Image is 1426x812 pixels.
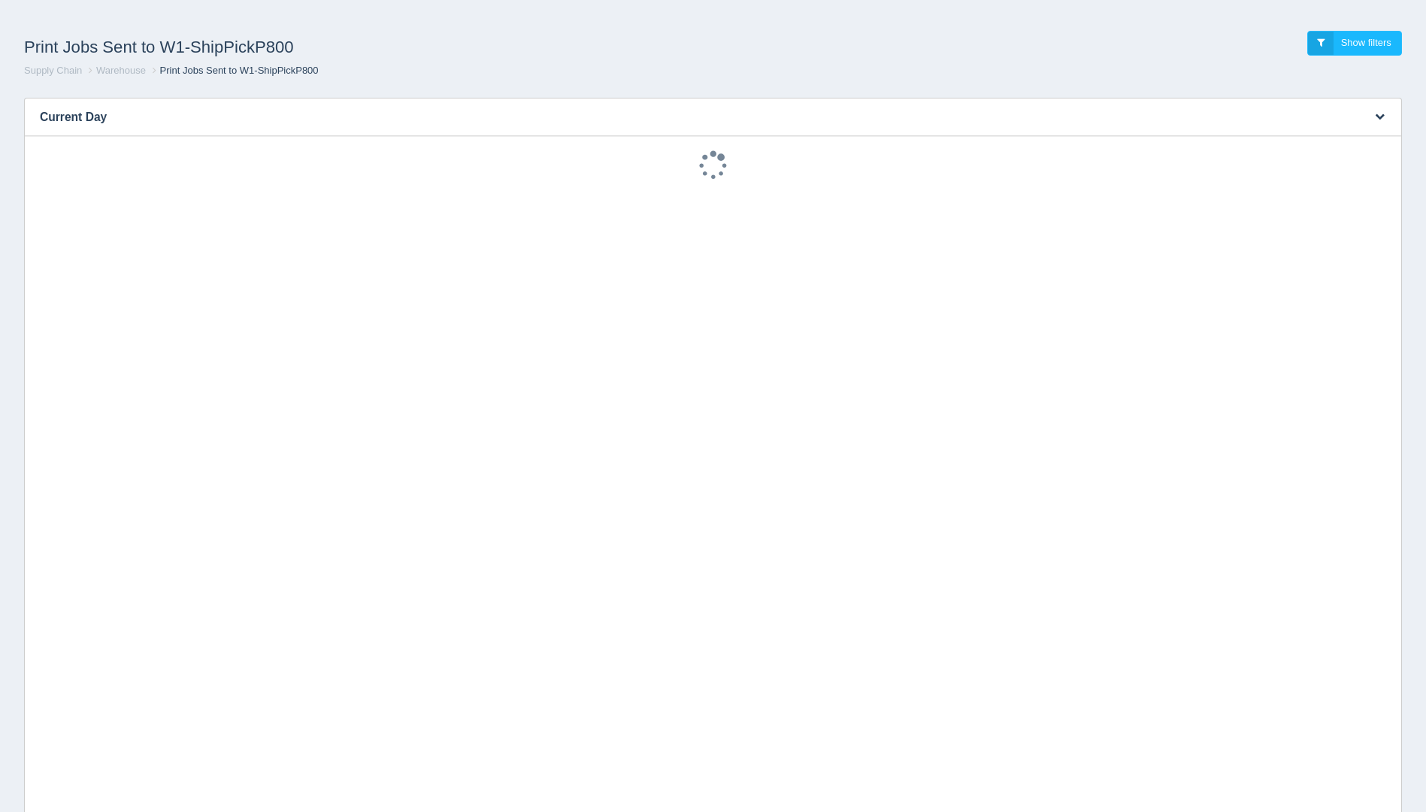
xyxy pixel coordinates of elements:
[24,31,713,64] h1: Print Jobs Sent to W1-ShipPickP800
[1341,37,1391,48] span: Show filters
[24,65,82,76] a: Supply Chain
[25,98,1355,136] h3: Current Day
[149,64,319,78] li: Print Jobs Sent to W1-ShipPickP800
[96,65,146,76] a: Warehouse
[1307,31,1402,56] a: Show filters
